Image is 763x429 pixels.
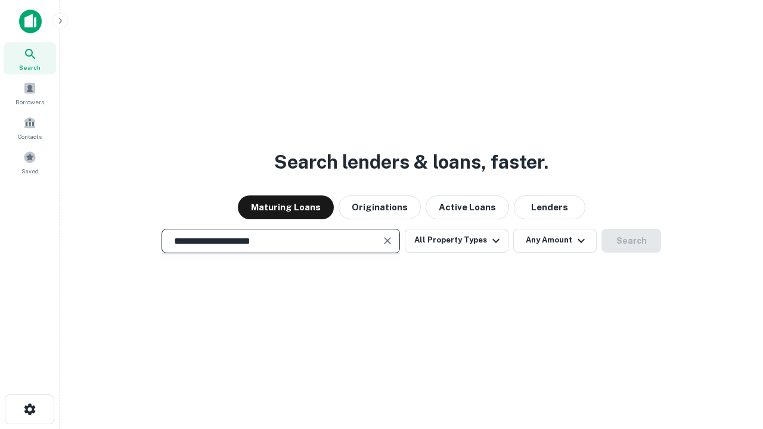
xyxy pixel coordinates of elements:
[19,63,41,72] span: Search
[274,148,548,176] h3: Search lenders & loans, faster.
[4,146,56,178] a: Saved
[703,296,763,353] iframe: Chat Widget
[21,166,39,176] span: Saved
[426,195,509,219] button: Active Loans
[238,195,334,219] button: Maturing Loans
[379,232,396,249] button: Clear
[4,111,56,144] a: Contacts
[339,195,421,219] button: Originations
[18,132,42,141] span: Contacts
[19,10,42,33] img: capitalize-icon.png
[513,229,597,253] button: Any Amount
[405,229,508,253] button: All Property Types
[514,195,585,219] button: Lenders
[15,97,44,107] span: Borrowers
[4,77,56,109] a: Borrowers
[4,42,56,74] a: Search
